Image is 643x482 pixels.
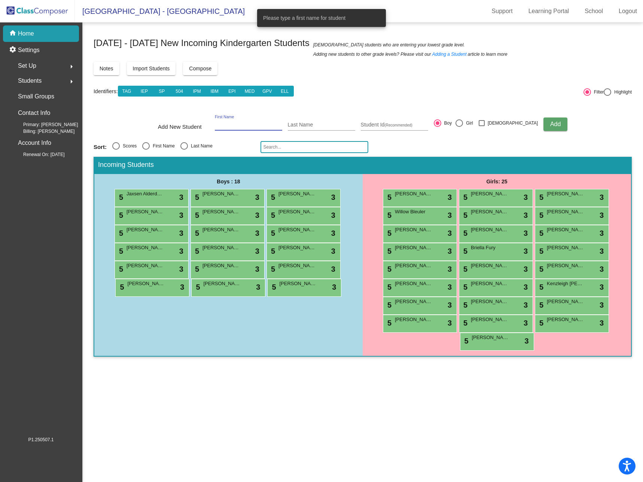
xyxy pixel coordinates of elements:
[537,247,543,255] span: 5
[448,245,452,257] span: 3
[331,245,335,257] span: 3
[127,280,165,287] span: [PERSON_NAME]
[441,120,452,126] div: Boy
[611,89,632,95] div: Highlight
[158,122,209,131] span: Add New Student
[472,334,509,341] span: [PERSON_NAME]
[524,263,528,275] span: 3
[153,86,171,97] button: SP
[67,77,76,86] mat-icon: arrow_right
[448,317,452,329] span: 3
[600,228,604,239] span: 3
[127,262,164,269] span: [PERSON_NAME]
[395,262,432,269] span: [PERSON_NAME]
[547,316,584,323] span: [PERSON_NAME]
[537,211,543,219] span: 5
[386,265,391,273] span: 5
[18,108,50,118] p: Contact Info
[135,86,153,97] button: IEP
[9,29,18,38] mat-icon: home
[11,121,78,128] span: Primary: [PERSON_NAME]
[471,244,508,251] span: Briella Fury
[193,229,199,237] span: 5
[278,190,316,198] span: [PERSON_NAME]
[524,228,528,239] span: 3
[471,280,508,287] span: [PERSON_NAME]
[193,193,199,201] span: 5
[189,65,211,71] span: Compose
[18,29,34,38] p: Home
[522,5,575,17] a: Learning Portal
[524,281,528,293] span: 3
[263,14,345,22] span: Please type a first name for student
[75,5,245,17] span: [GEOGRAPHIC_DATA] - [GEOGRAPHIC_DATA]
[600,263,604,275] span: 3
[179,263,183,275] span: 3
[118,283,124,291] span: 5
[524,245,528,257] span: 3
[524,335,528,347] span: 3
[127,244,164,251] span: [PERSON_NAME]
[547,190,584,198] span: [PERSON_NAME]
[395,208,432,216] span: Willow Bleuler
[386,247,391,255] span: 5
[471,316,508,323] span: [PERSON_NAME]
[117,247,123,255] span: 5
[448,281,452,293] span: 3
[270,283,276,291] span: 5
[600,281,604,293] span: 3
[202,226,240,234] span: [PERSON_NAME]
[524,317,528,329] span: 3
[461,265,467,273] span: 5
[94,142,255,152] mat-radio-group: Select an option
[471,190,508,198] span: [PERSON_NAME]
[361,122,428,128] input: Student Id
[193,211,199,219] span: 5
[537,265,543,273] span: 5
[395,298,432,305] span: [PERSON_NAME]
[278,262,316,269] span: [PERSON_NAME]
[600,192,604,203] span: 3
[386,193,391,201] span: 5
[547,208,584,216] span: [PERSON_NAME]
[448,263,452,275] span: 3
[461,319,467,327] span: 5
[600,245,604,257] span: 3
[386,301,391,309] span: 5
[276,86,294,97] button: ELL
[180,281,184,293] span: 3
[288,122,355,128] input: Last Name
[331,210,335,221] span: 3
[471,262,508,269] span: [PERSON_NAME]
[386,319,391,327] span: 5
[117,211,123,219] span: 5
[332,281,336,293] span: 3
[547,262,584,269] span: [PERSON_NAME] [PERSON_NAME]
[432,51,467,58] a: Adding a Student
[278,226,316,234] span: [PERSON_NAME] [PERSON_NAME]
[127,62,176,75] button: Import Students
[313,51,508,58] span: Adding new students to other grade levels? Please visit our article to learn more
[194,283,200,291] span: 5
[203,280,241,287] span: [PERSON_NAME]
[461,301,467,309] span: 5
[188,86,206,97] button: IPM
[331,263,335,275] span: 3
[331,192,335,203] span: 3
[255,245,259,257] span: 3
[260,141,368,153] input: Search...
[461,283,467,291] span: 5
[67,62,76,71] mat-icon: arrow_right
[170,86,188,97] button: 504
[18,76,42,86] span: Students
[94,88,118,94] a: Identifiers:
[18,46,40,55] p: Settings
[537,301,543,309] span: 5
[127,226,164,234] span: [PERSON_NAME]
[524,299,528,311] span: 3
[386,211,391,219] span: 5
[11,128,74,135] span: Billing: [PERSON_NAME]
[255,263,259,275] span: 3
[255,192,259,203] span: 3
[269,229,275,237] span: 5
